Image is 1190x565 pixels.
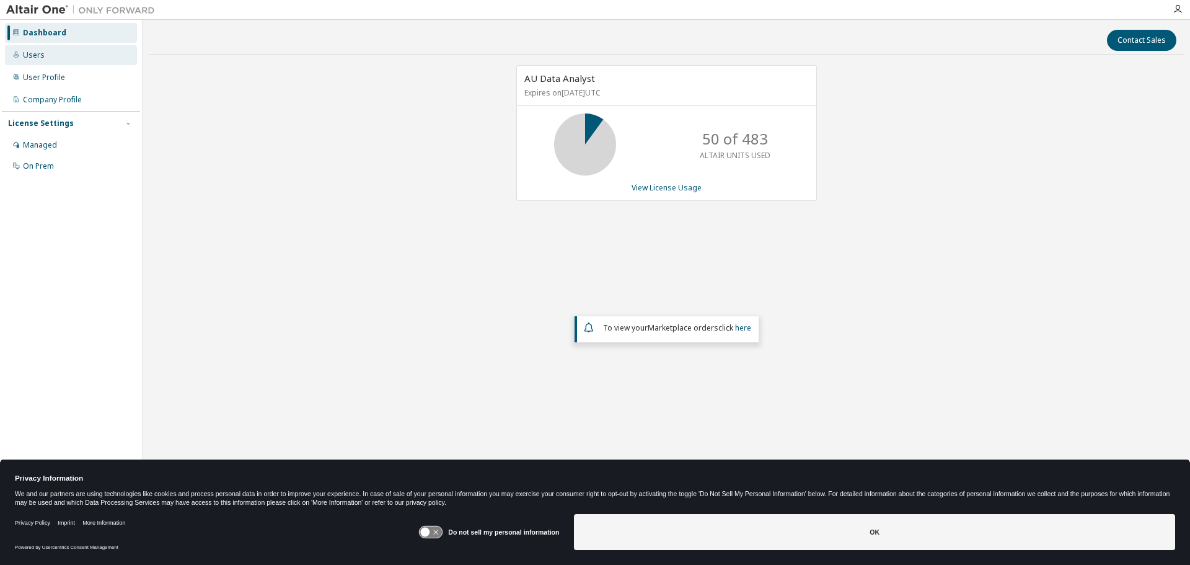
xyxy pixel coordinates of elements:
[735,323,751,333] a: here
[6,4,161,16] img: Altair One
[23,95,82,105] div: Company Profile
[8,118,74,128] div: License Settings
[603,323,751,333] span: To view your click
[23,28,66,38] div: Dashboard
[524,72,595,84] span: AU Data Analyst
[23,140,57,150] div: Managed
[700,150,770,161] p: ALTAIR UNITS USED
[23,50,45,60] div: Users
[1107,30,1176,51] button: Contact Sales
[702,128,768,149] p: 50 of 483
[23,161,54,171] div: On Prem
[632,182,702,193] a: View License Usage
[648,323,718,333] em: Marketplace orders
[23,73,65,82] div: User Profile
[524,87,806,98] p: Expires on [DATE] UTC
